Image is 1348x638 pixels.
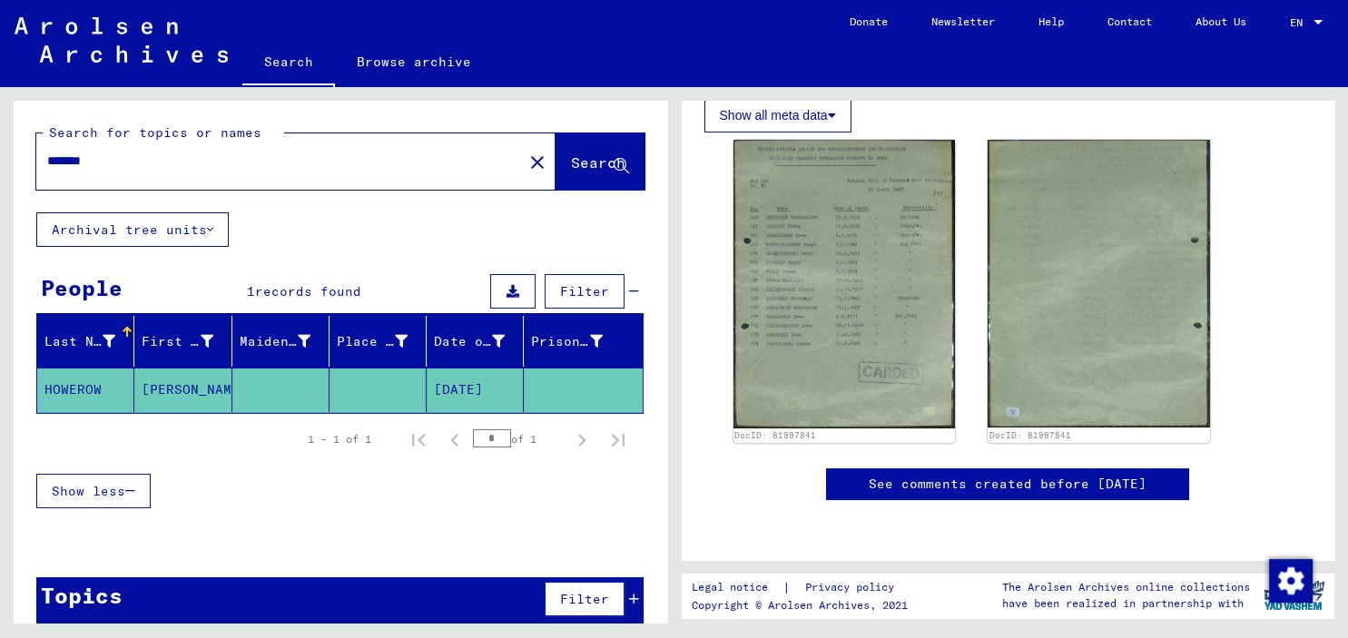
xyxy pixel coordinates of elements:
a: Legal notice [692,578,782,597]
mat-icon: close [526,152,548,173]
div: Last Name [44,332,115,351]
div: Place of Birth [337,327,430,356]
p: Copyright © Arolsen Archives, 2021 [692,597,916,613]
div: | [692,578,916,597]
span: Show less [52,483,125,499]
button: First page [400,421,437,457]
span: Filter [560,283,609,299]
div: Topics [41,579,123,612]
a: Privacy policy [791,578,916,597]
p: have been realized in partnership with [1002,595,1250,612]
a: Search [242,40,335,87]
img: 001.jpg [733,140,956,427]
a: Browse archive [335,40,493,83]
div: 1 – 1 of 1 [308,431,371,447]
div: Prisoner # [531,332,602,351]
img: Zustimmung ändern [1269,559,1313,603]
mat-header-cell: Maiden Name [232,316,330,367]
span: Search [571,153,625,172]
span: Filter [560,591,609,607]
div: Date of Birth [434,332,505,351]
button: Search [556,133,644,190]
mat-cell: [PERSON_NAME] [134,368,231,412]
button: Show less [36,474,151,508]
mat-header-cell: First Name [134,316,231,367]
a: DocID: 81997841 [734,430,816,440]
span: records found [255,283,361,299]
div: Prisoner # [531,327,625,356]
mat-header-cell: Last Name [37,316,134,367]
mat-cell: [DATE] [427,368,524,412]
div: First Name [142,332,212,351]
button: Next page [564,421,600,457]
div: Zustimmung ändern [1268,558,1312,602]
div: Maiden Name [240,327,333,356]
p: The Arolsen Archives online collections [1002,579,1250,595]
div: of 1 [473,430,564,447]
img: yv_logo.png [1260,573,1328,618]
mat-select-trigger: EN [1290,15,1303,29]
button: Last page [600,421,636,457]
a: DocID: 81997841 [989,430,1071,440]
div: Maiden Name [240,332,310,351]
span: 1 [247,283,255,299]
mat-header-cell: Date of Birth [427,316,524,367]
button: Show all meta data [704,98,851,133]
mat-header-cell: Place of Birth [330,316,427,367]
button: Clear [519,143,556,180]
img: 002.jpg [988,140,1210,427]
button: Filter [545,274,625,309]
button: Archival tree units [36,212,229,247]
div: Date of Birth [434,327,527,356]
mat-label: Search for topics or names [49,124,261,141]
div: Last Name [44,327,138,356]
mat-header-cell: Prisoner # [524,316,642,367]
mat-cell: HOWEROW [37,368,134,412]
button: Filter [545,582,625,616]
div: Place of Birth [337,332,408,351]
div: People [41,271,123,304]
a: See comments created before [DATE] [869,475,1146,494]
img: Arolsen_neg.svg [15,17,228,63]
div: First Name [142,327,235,356]
button: Previous page [437,421,473,457]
